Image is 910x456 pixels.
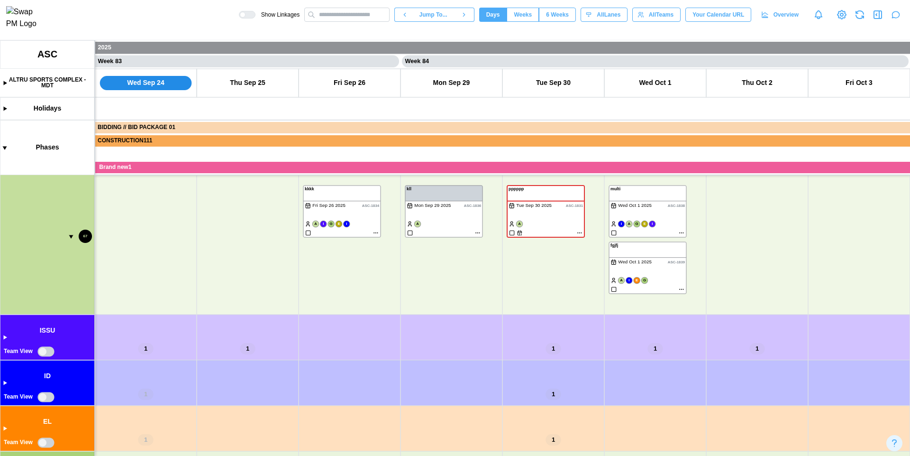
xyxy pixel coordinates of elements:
[255,11,300,19] span: Show Linkages
[692,8,744,21] span: Your Calendar URL
[632,8,681,22] button: AllTeams
[546,8,569,21] span: 6 Weeks
[507,8,539,22] button: Weeks
[419,8,447,21] span: Jump To...
[810,7,827,23] a: Notifications
[597,8,620,21] span: All Lanes
[479,8,507,22] button: Days
[581,8,628,22] button: AllLanes
[871,8,884,21] button: Open Drawer
[514,8,532,21] span: Weeks
[773,8,799,21] span: Overview
[6,6,45,30] img: Swap PM Logo
[415,8,454,22] button: Jump To...
[486,8,500,21] span: Days
[835,8,848,21] a: View Project
[853,8,866,21] button: Refresh Grid
[539,8,576,22] button: 6 Weeks
[889,8,902,21] button: Open project assistant
[756,8,806,22] a: Overview
[649,8,673,21] span: All Teams
[685,8,751,22] button: Your Calendar URL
